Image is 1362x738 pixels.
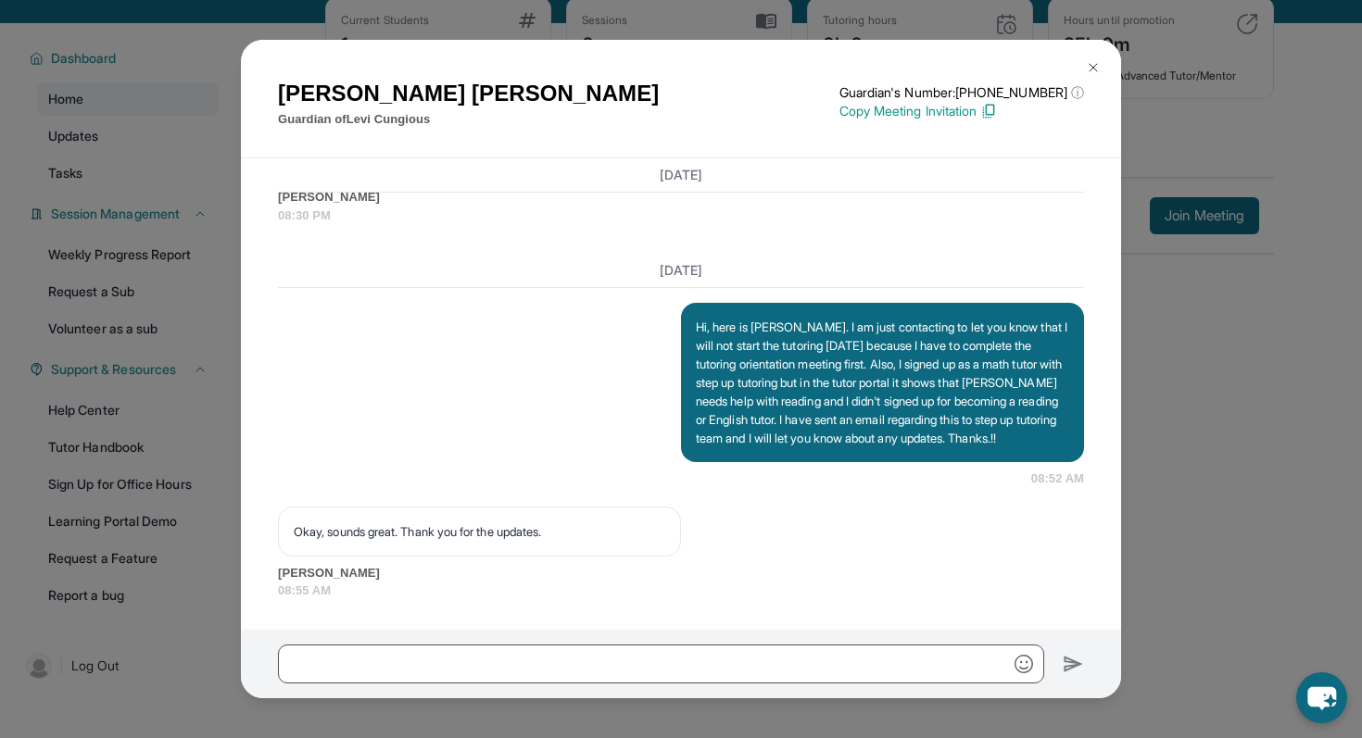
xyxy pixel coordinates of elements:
p: Guardian's Number: [PHONE_NUMBER] [839,83,1084,102]
img: Copy Icon [980,103,997,119]
img: Send icon [1063,653,1084,675]
span: [PERSON_NAME] [278,188,1084,206]
span: 08:55 AM [278,582,1084,600]
h3: [DATE] [278,166,1084,184]
span: 08:30 PM [278,206,1084,225]
p: Okay, sounds great. Thank you for the updates. [294,522,665,541]
span: ⓘ [1071,83,1084,102]
p: Copy Meeting Invitation [839,102,1084,120]
span: 08:52 AM [1031,469,1084,488]
h3: [DATE] [278,261,1084,280]
h1: [PERSON_NAME] [PERSON_NAME] [278,77,659,110]
img: Emoji [1015,655,1033,673]
p: Guardian of Levi Cungious [278,110,659,129]
span: [PERSON_NAME] [278,564,1084,582]
button: chat-button [1296,672,1347,723]
p: Hi, here is [PERSON_NAME]. I am just contacting to let you know that I will not start the tutorin... [696,318,1069,447]
img: Close Icon [1086,60,1101,75]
